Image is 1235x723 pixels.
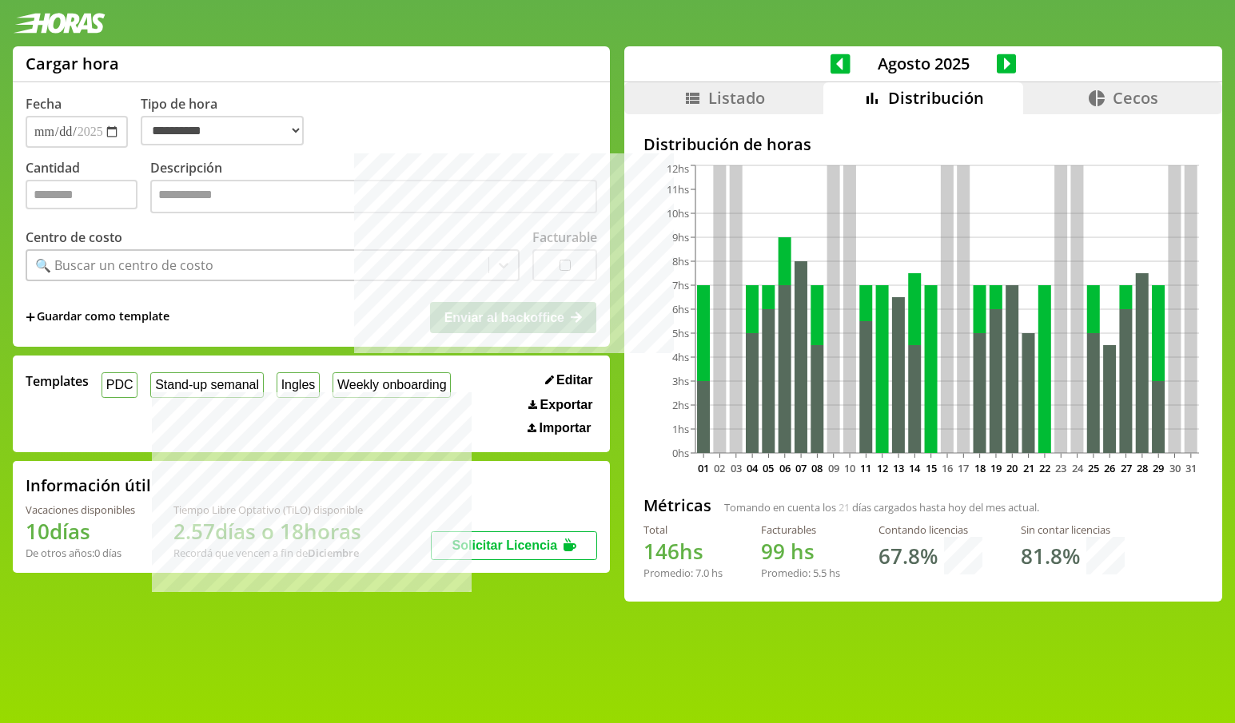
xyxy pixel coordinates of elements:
[643,566,723,580] div: Promedio: hs
[1169,461,1181,475] text: 30
[714,461,725,475] text: 02
[556,373,592,387] span: Editar
[672,278,689,292] tspan: 7hs
[333,372,451,397] button: Weekly onboarding
[643,495,711,516] h2: Métricas
[277,372,320,397] button: Ingles
[102,372,137,397] button: PDC
[1023,461,1034,475] text: 21
[761,537,840,566] h1: hs
[942,461,953,475] text: 16
[540,372,598,388] button: Editar
[708,87,765,109] span: Listado
[431,531,597,560] button: Solicitar Licencia
[1021,542,1080,570] h1: 81.8 %
[26,517,135,546] h1: 10 días
[1121,461,1132,475] text: 27
[308,546,359,560] b: Diciembre
[1021,522,1125,537] div: Sin contar licencias
[828,461,839,475] text: 09
[672,422,689,436] tspan: 1hs
[761,522,840,537] div: Facturables
[958,461,969,475] text: 17
[851,53,997,74] span: Agosto 2025
[672,398,689,412] tspan: 2hs
[13,13,106,34] img: logotipo
[524,397,597,413] button: Exportar
[909,461,921,475] text: 14
[672,446,689,460] tspan: 0hs
[26,372,89,390] span: Templates
[35,256,213,274] div: 🔍 Buscar un centro de costo
[888,87,984,109] span: Distribución
[795,461,807,475] text: 07
[643,133,1203,155] h2: Distribución de horas
[1153,461,1164,475] text: 29
[990,461,1002,475] text: 19
[1104,461,1115,475] text: 26
[1039,461,1050,475] text: 22
[1113,87,1158,109] span: Cecos
[150,180,597,213] textarea: Descripción
[1006,461,1018,475] text: 20
[698,461,709,475] text: 01
[1137,461,1148,475] text: 28
[893,461,904,475] text: 13
[173,546,363,560] div: Recordá que vencen a fin de
[1055,461,1066,475] text: 23
[672,254,689,268] tspan: 8hs
[813,566,827,580] span: 5.5
[672,302,689,316] tspan: 6hs
[877,461,888,475] text: 12
[532,228,597,246] label: Facturable
[173,503,363,517] div: Tiempo Libre Optativo (TiLO) disponible
[844,461,855,475] text: 10
[540,421,592,435] span: Importar
[747,461,759,475] text: 04
[761,566,840,580] div: Promedio: hs
[974,461,986,475] text: 18
[667,182,689,197] tspan: 11hs
[26,159,150,217] label: Cantidad
[141,116,304,145] select: Tipo de hora
[731,461,742,475] text: 03
[724,500,1039,514] span: Tomando en cuenta los días cargados hasta hoy del mes actual.
[1088,461,1099,475] text: 25
[672,326,689,340] tspan: 5hs
[150,159,597,217] label: Descripción
[26,308,169,326] span: +Guardar como template
[926,461,937,475] text: 15
[695,566,709,580] span: 7.0
[26,475,151,496] h2: Información útil
[26,53,119,74] h1: Cargar hora
[141,95,317,148] label: Tipo de hora
[150,372,263,397] button: Stand-up semanal
[26,95,62,113] label: Fecha
[26,308,35,326] span: +
[667,161,689,176] tspan: 12hs
[672,230,689,244] tspan: 9hs
[26,546,135,560] div: De otros años: 0 días
[667,206,689,220] tspan: 10hs
[860,461,871,475] text: 11
[643,537,679,566] span: 146
[878,542,938,570] h1: 67.8 %
[173,517,363,546] h1: 2.57 días o 18 horas
[761,537,785,566] span: 99
[26,228,122,246] label: Centro de costo
[672,374,689,388] tspan: 3hs
[540,398,593,412] span: Exportar
[672,350,689,364] tspan: 4hs
[878,522,982,537] div: Contando licencias
[839,500,850,514] span: 21
[643,522,723,537] div: Total
[452,538,558,552] span: Solicitar Licencia
[763,461,774,475] text: 05
[643,537,723,566] h1: hs
[26,180,137,209] input: Cantidad
[779,461,791,475] text: 06
[1072,461,1084,475] text: 24
[26,503,135,517] div: Vacaciones disponibles
[1185,461,1197,475] text: 31
[811,461,823,475] text: 08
